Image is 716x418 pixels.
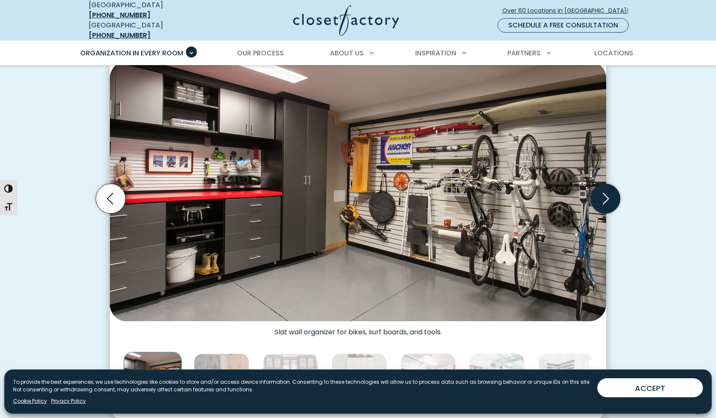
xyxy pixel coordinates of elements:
span: About Us [330,48,364,58]
a: Over 60 Locations in [GEOGRAPHIC_DATA]! [502,3,635,18]
button: Previous slide [93,180,129,217]
img: Warm wood-toned garage storage with bikes mounted on slat wall panels and cabinetry organizing he... [194,353,249,409]
img: Sophisticated gray garage cabinetry system with a refrigerator, overhead frosted glass cabinets, ... [263,353,318,409]
a: Schedule a Free Consultation [498,18,629,33]
img: Custom garage slatwall organizer for bikes, surf boards, and tools [124,352,182,410]
a: [PHONE_NUMBER] [89,10,150,20]
span: Over 60 Locations in [GEOGRAPHIC_DATA]! [502,6,635,15]
img: Garage setup with mounted sports gear organizers, cabinetry with lighting, and a wraparound bench [538,353,593,409]
img: Garage with white cabinetry with integrated handles, slatwall system for garden tools and power e... [332,353,387,409]
a: Privacy Policy [51,397,86,405]
div: [GEOGRAPHIC_DATA] [89,20,211,41]
span: Partners [507,48,541,58]
p: To provide the best experiences, we use technologies like cookies to store and/or access device i... [13,378,591,393]
span: Locations [594,48,633,58]
img: Garage with gray cabinets and glossy red drawers, slatwall organizer system, heavy-duty hooks, an... [469,353,525,409]
span: Our Process [237,48,284,58]
button: ACCEPT [597,378,703,397]
a: [PHONE_NUMBER] [89,30,150,40]
nav: Primary Menu [74,41,642,65]
a: Cookie Policy [13,397,47,405]
span: Inspiration [415,48,456,58]
figcaption: Slat wall organizer for bikes, surf boards, and tools. [110,321,606,336]
span: Organization in Every Room [80,48,183,58]
button: Next slide [587,180,623,217]
img: Custom garage slatwall organizer for bikes, surf boards, and tools [110,61,606,321]
img: Closet Factory Logo [293,5,399,36]
img: Luxury sports garage with high-gloss red cabinetry, gray base drawers, and vertical bike racks [400,353,456,409]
